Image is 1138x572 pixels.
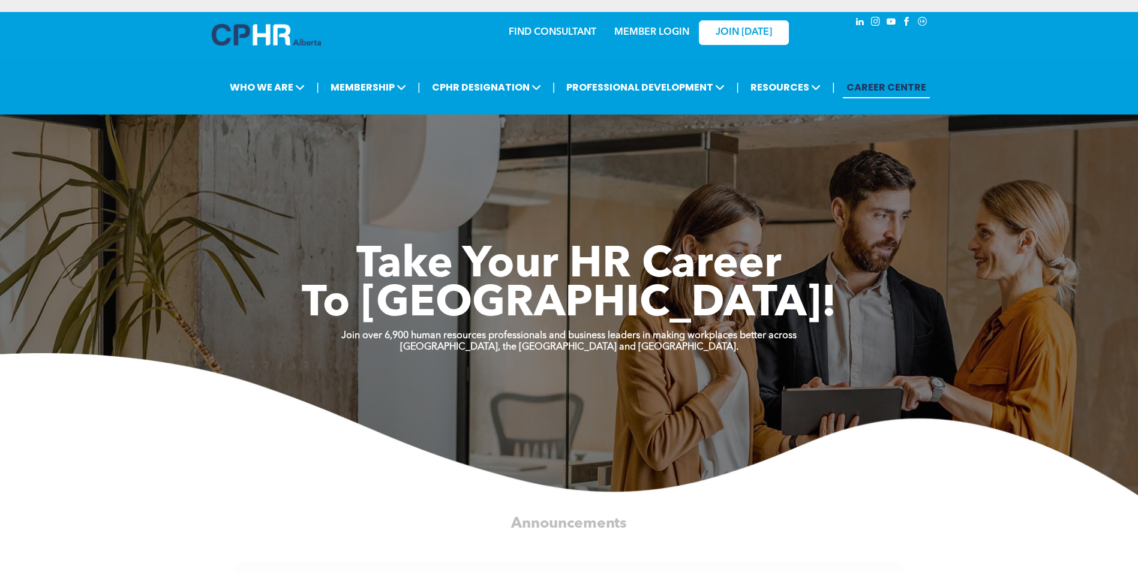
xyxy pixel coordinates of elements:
span: RESOURCES [747,76,824,98]
li: | [316,75,319,100]
img: A blue and white logo for cp alberta [212,24,321,46]
span: MEMBERSHIP [327,76,410,98]
a: facebook [900,15,914,31]
span: WHO WE ARE [226,76,308,98]
li: | [553,75,556,100]
span: To [GEOGRAPHIC_DATA]! [302,283,837,326]
li: | [736,75,739,100]
strong: [GEOGRAPHIC_DATA], the [GEOGRAPHIC_DATA] and [GEOGRAPHIC_DATA]. [400,342,738,352]
span: JOIN [DATE] [716,27,772,38]
span: Announcements [511,516,626,531]
span: Take Your HR Career [356,244,782,287]
a: youtube [885,15,898,31]
a: CAREER CENTRE [843,76,930,98]
span: PROFESSIONAL DEVELOPMENT [563,76,728,98]
a: FIND CONSULTANT [509,28,596,37]
strong: Join over 6,900 human resources professionals and business leaders in making workplaces better ac... [341,331,797,341]
a: instagram [869,15,882,31]
li: | [418,75,421,100]
a: Social network [916,15,929,31]
li: | [832,75,835,100]
span: CPHR DESIGNATION [428,76,545,98]
a: MEMBER LOGIN [614,28,689,37]
a: linkedin [854,15,867,31]
a: JOIN [DATE] [699,20,789,45]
